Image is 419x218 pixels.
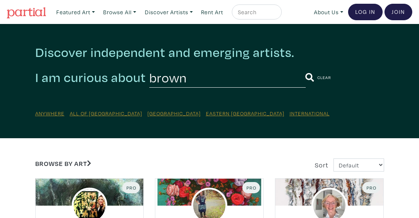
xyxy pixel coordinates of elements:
[290,110,330,117] a: International
[317,75,331,80] small: Clear
[35,159,91,168] a: Browse by Art
[348,4,383,20] a: Log In
[100,4,140,20] a: Browse All
[315,161,328,169] span: Sort
[35,110,65,117] a: Anywhere
[246,185,257,191] span: Pro
[366,185,377,191] span: Pro
[53,4,98,20] a: Featured Art
[311,4,347,20] a: About Us
[126,185,137,191] span: Pro
[237,7,275,17] input: Search
[206,110,284,117] a: Eastern [GEOGRAPHIC_DATA]
[384,4,412,20] a: Join
[147,110,201,117] a: [GEOGRAPHIC_DATA]
[141,4,196,20] a: Discover Artists
[198,4,227,20] a: Rent Art
[35,44,384,60] h2: Discover independent and emerging artists.
[70,110,142,117] a: All of [GEOGRAPHIC_DATA]
[317,73,331,82] a: Clear
[35,69,146,86] h2: I am curious about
